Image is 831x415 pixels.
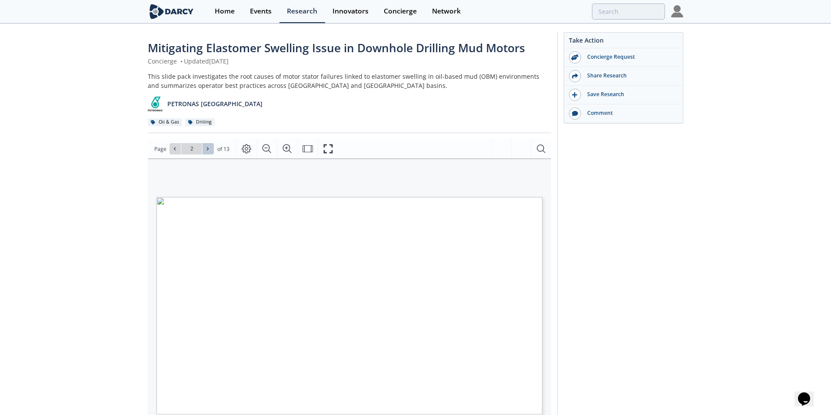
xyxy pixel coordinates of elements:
[179,57,184,65] span: •
[581,109,678,117] div: Comment
[671,5,683,17] img: Profile
[148,57,551,66] div: Concierge Updated [DATE]
[215,8,235,15] div: Home
[592,3,665,20] input: Advanced Search
[384,8,417,15] div: Concierge
[794,380,822,406] iframe: chat widget
[564,36,683,48] div: Take Action
[581,53,678,61] div: Concierge Request
[185,118,215,126] div: Drilling
[148,118,182,126] div: Oil & Gas
[148,4,195,19] img: logo-wide.svg
[332,8,369,15] div: Innovators
[167,99,263,108] p: PETRONAS [GEOGRAPHIC_DATA]
[432,8,461,15] div: Network
[581,72,678,80] div: Share Research
[250,8,272,15] div: Events
[581,90,678,98] div: Save Research
[287,8,317,15] div: Research
[148,72,551,90] div: This slide pack investigates the root causes of motor stator failures linked to elastomer swellin...
[148,40,525,56] span: Mitigating Elastomer Swelling Issue in Downhole Drilling Mud Motors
